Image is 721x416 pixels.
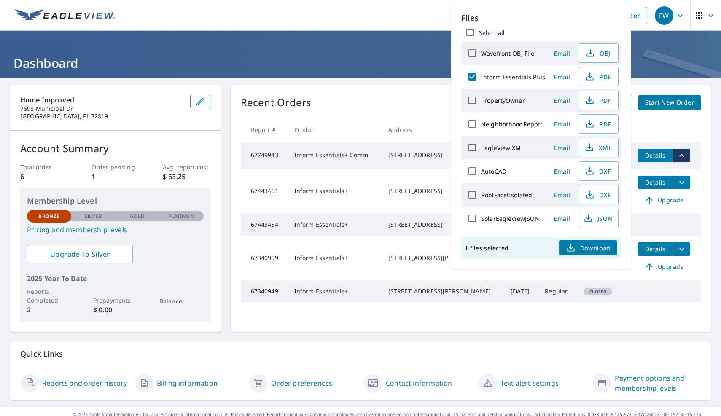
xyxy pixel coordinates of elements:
a: Pricing and membership levels [27,225,204,235]
span: Email [552,167,572,175]
p: Recent Orders [241,95,312,110]
p: Balance [159,297,204,306]
span: Email [552,144,572,152]
p: [GEOGRAPHIC_DATA], FL 32819 [20,113,183,120]
p: Account Summary [20,141,210,156]
button: filesDropdownBtn-67749943 [673,149,690,162]
button: OBJ [579,43,619,63]
span: PDF [584,119,611,129]
span: Upgrade [643,195,685,205]
span: Email [552,120,572,128]
a: Start New Order [638,95,701,110]
button: Email [549,47,576,60]
div: [STREET_ADDRESS] [388,220,497,229]
img: EV Logo [15,9,115,22]
span: Closed [584,289,611,295]
span: OBJ [584,48,611,58]
label: AutoCAD [481,167,506,175]
th: Report # [241,117,288,142]
p: Home Improved [20,95,183,105]
p: 2 [27,305,71,315]
button: Email [549,141,576,154]
button: filesDropdownBtn-67340959 [673,242,690,256]
button: PDF [579,91,619,110]
button: Email [549,188,576,201]
a: Upgrade [638,193,690,207]
p: Silver [84,212,102,220]
span: Upgrade [643,262,685,272]
a: Billing information [157,378,218,388]
td: Inform Essentials+ [288,169,382,214]
button: detailsBtn-67749943 [638,149,673,162]
span: DXF [584,190,611,200]
p: 1 files selected [465,244,508,252]
a: Upgrade To Silver [27,245,133,263]
td: Regular [538,280,577,302]
th: Address [382,117,504,142]
td: 67749943 [241,142,288,169]
a: Reports and order history [42,378,127,388]
h1: Dashboard [10,54,711,72]
span: Details [643,178,668,186]
button: Email [549,212,576,225]
p: Files [461,12,621,24]
button: PDF [579,67,619,86]
a: Order preferences [271,378,332,388]
td: 67340959 [241,236,288,280]
label: SolarEagleViewJSON [481,215,539,223]
label: Select all [479,29,505,37]
p: Gold [130,212,144,220]
p: 6 [20,172,68,182]
td: 67443461 [241,169,288,214]
div: [STREET_ADDRESS][PERSON_NAME] [388,254,497,262]
label: NeighborhoodReport [481,120,542,128]
span: Upgrade To Silver [34,250,126,259]
button: JSON [579,209,619,228]
span: PDF [584,72,611,82]
button: filesDropdownBtn-67443461 [673,176,690,189]
label: PropertyOwner [481,97,525,105]
td: 67443454 [241,214,288,236]
p: $ 63.25 [163,172,210,182]
button: XML [579,138,619,157]
p: Membership Level [27,195,204,207]
p: 2025 Year To Date [27,274,204,284]
button: PDF [579,114,619,134]
td: Inform Essentials+ [288,236,382,280]
span: JSON [584,213,611,223]
td: Inform Essentials+ Comm. [288,142,382,169]
button: DXF [579,185,619,204]
a: Payment options and membership levels [615,373,701,393]
a: Text alert settings [500,378,559,388]
td: 67340949 [241,280,288,302]
p: Platinum [168,212,195,220]
button: Email [549,118,576,131]
span: DXF [584,166,611,176]
button: DXF [579,161,619,181]
p: 7698 Municipal Dr [20,105,183,113]
span: Start New Order [645,97,694,108]
button: detailsBtn-67443461 [638,176,673,189]
button: Download [559,240,617,255]
p: Total order [20,163,68,172]
span: Email [552,97,572,105]
a: Upgrade [638,260,690,274]
td: Inform Essentials+ [288,214,382,236]
div: [STREET_ADDRESS] [388,187,497,195]
div: FW [655,6,673,25]
th: Product [288,117,382,142]
span: Download [566,243,611,253]
p: Reports Completed [27,287,71,305]
span: Details [643,151,668,159]
span: Email [552,73,572,81]
label: Inform Essentials Plus [481,73,545,81]
td: [DATE] [504,280,538,302]
div: [STREET_ADDRESS][PERSON_NAME] [388,287,497,295]
label: RoofFacetIsolated [481,191,532,199]
label: EagleView XML [481,144,524,152]
p: Bronze [38,212,59,220]
p: Order pending [91,163,139,172]
button: Email [549,94,576,107]
span: Email [552,215,572,223]
span: Email [552,49,572,57]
